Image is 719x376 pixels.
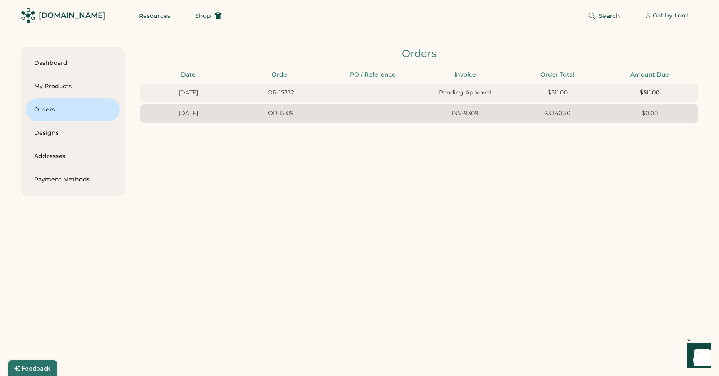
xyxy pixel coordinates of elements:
div: My Products [34,82,112,91]
div: Designs [34,129,112,137]
div: $0.00 [606,109,693,118]
div: [DATE] [145,109,232,118]
div: [DOMAIN_NAME] [39,10,105,21]
div: INV-9309 [421,109,509,118]
div: Date [145,71,232,79]
img: Rendered Logo - Screens [21,8,35,23]
div: Orders [140,47,698,61]
div: Orders [34,106,112,114]
div: $511.00 [514,89,601,97]
button: Resources [129,7,180,24]
button: Shop [185,7,232,24]
div: PO / Reference [329,71,417,79]
div: Invoice [421,71,509,79]
div: [DATE] [145,89,232,97]
div: $3,140.50 [514,109,601,118]
div: Amount Due [606,71,693,79]
div: Addresses [34,152,112,161]
div: Order [237,71,325,79]
div: Order Total [514,71,601,79]
span: Search [599,13,620,19]
div: OR-15332 [237,89,325,97]
iframe: Front Chat [679,339,715,374]
div: Payment Methods [34,176,112,184]
button: Search [578,7,630,24]
span: Shop [195,13,211,19]
div: Gabby Lord [653,12,688,20]
div: OR-15319 [237,109,325,118]
div: $511.00 [606,89,693,97]
div: Dashboard [34,59,112,67]
div: Pending Approval [421,89,509,97]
